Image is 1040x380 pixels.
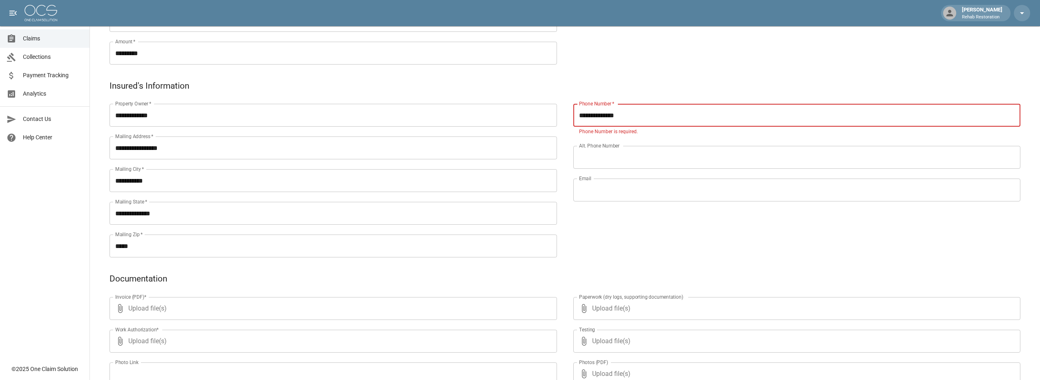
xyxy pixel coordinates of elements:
span: Upload file(s) [592,330,999,353]
label: Mailing State [115,198,147,205]
label: Mailing Zip [115,231,143,238]
img: ocs-logo-white-transparent.png [25,5,57,21]
label: Photos (PDF) [579,359,608,366]
span: Contact Us [23,115,83,123]
span: Claims [23,34,83,43]
label: Paperwork (dry logs, supporting documentation) [579,293,683,300]
label: Work Authorization* [115,326,159,333]
span: Help Center [23,133,83,142]
label: Testing [579,326,595,333]
span: Analytics [23,89,83,98]
label: Mailing City [115,165,144,172]
div: [PERSON_NAME] [959,6,1006,20]
p: Phone Number is required. [579,128,1015,136]
div: © 2025 One Claim Solution [11,365,78,373]
span: Collections [23,53,83,61]
p: Rehab Restoration [962,14,1002,21]
label: Photo Link [115,359,139,366]
span: Payment Tracking [23,71,83,80]
span: Upload file(s) [128,297,535,320]
label: Phone Number [579,100,614,107]
label: Email [579,175,591,182]
label: Amount [115,38,136,45]
span: Upload file(s) [592,297,999,320]
span: Upload file(s) [128,330,535,353]
label: Invoice (PDF)* [115,293,147,300]
label: Mailing Address [115,133,153,140]
button: open drawer [5,5,21,21]
label: Alt. Phone Number [579,142,620,149]
label: Property Owner [115,100,152,107]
